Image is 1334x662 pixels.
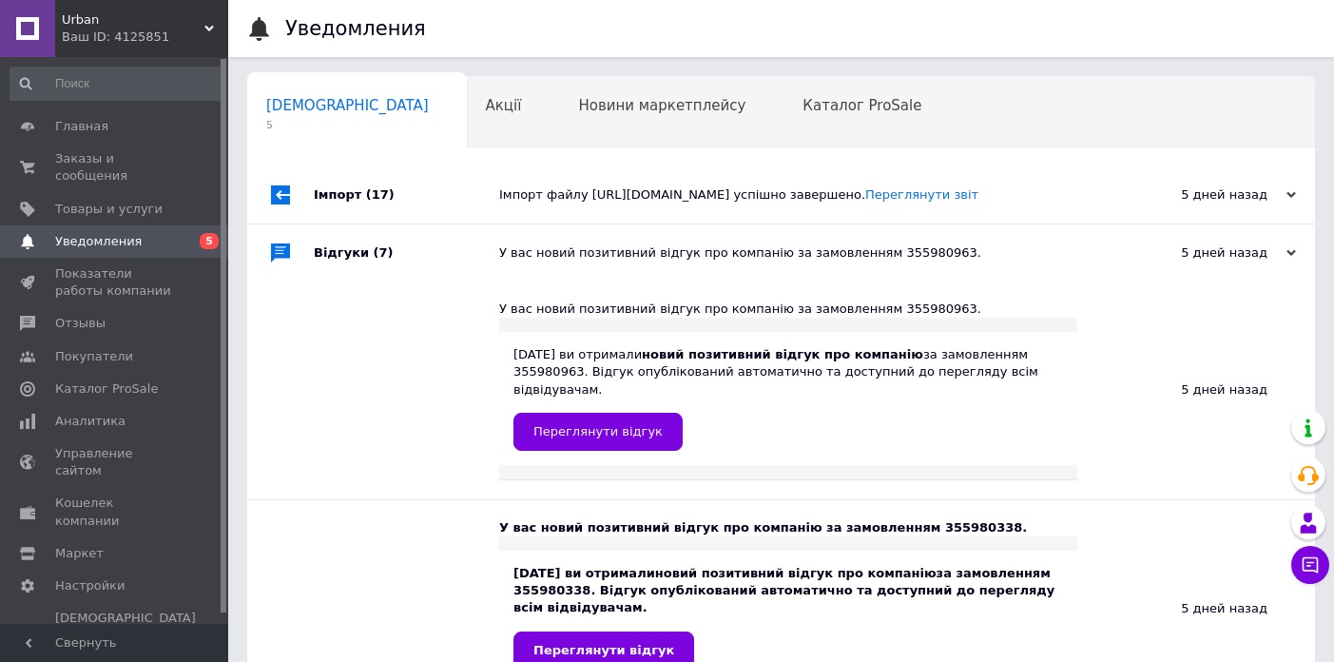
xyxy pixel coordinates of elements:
[314,224,499,282] div: Відгуки
[55,118,108,135] span: Главная
[1077,282,1315,499] div: 5 дней назад
[266,118,429,132] span: 5
[55,265,176,300] span: Показатели работы компании
[55,150,176,185] span: Заказы и сообщения
[499,301,1077,318] div: У вас новий позитивний відгук про компанію за замовленням 355980963.
[55,348,133,365] span: Покупатели
[55,495,176,529] span: Кошелек компании
[499,186,1106,204] div: Імпорт файлу [URL][DOMAIN_NAME] успішно завершено.
[655,566,937,580] b: новий позитивний відгук про компанію
[1291,546,1329,584] button: Чат с покупателем
[1106,186,1296,204] div: 5 дней назад
[285,17,426,40] h1: Уведомления
[55,413,126,430] span: Аналитика
[55,233,142,250] span: Уведомления
[578,97,745,114] span: Новини маркетплейсу
[366,187,395,202] span: (17)
[55,445,176,479] span: Управление сайтом
[533,424,663,438] span: Переглянути відгук
[55,380,158,398] span: Каталог ProSale
[62,29,228,46] div: Ваш ID: 4125851
[642,347,923,361] b: новий позитивний відгук про компанію
[200,233,219,249] span: 5
[865,187,978,202] a: Переглянути звіт
[10,67,224,101] input: Поиск
[533,643,674,657] span: Переглянути відгук
[55,577,125,594] span: Настройки
[62,11,204,29] span: Urban
[486,97,522,114] span: Акції
[374,245,394,260] span: (7)
[513,413,683,451] a: Переглянути відгук
[266,97,429,114] span: [DEMOGRAPHIC_DATA]
[1106,244,1296,262] div: 5 дней назад
[499,244,1106,262] div: У вас новий позитивний відгук про компанію за замовленням 355980963.
[55,201,163,218] span: Товары и услуги
[513,346,1063,451] div: [DATE] ви отримали за замовленням 355980963. Відгук опублікований автоматично та доступний до пер...
[499,519,1077,536] div: У вас новий позитивний відгук про компанію за замовленням 355980338.
[55,315,106,332] span: Отзывы
[802,97,921,114] span: Каталог ProSale
[314,166,499,224] div: Імпорт
[55,545,104,562] span: Маркет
